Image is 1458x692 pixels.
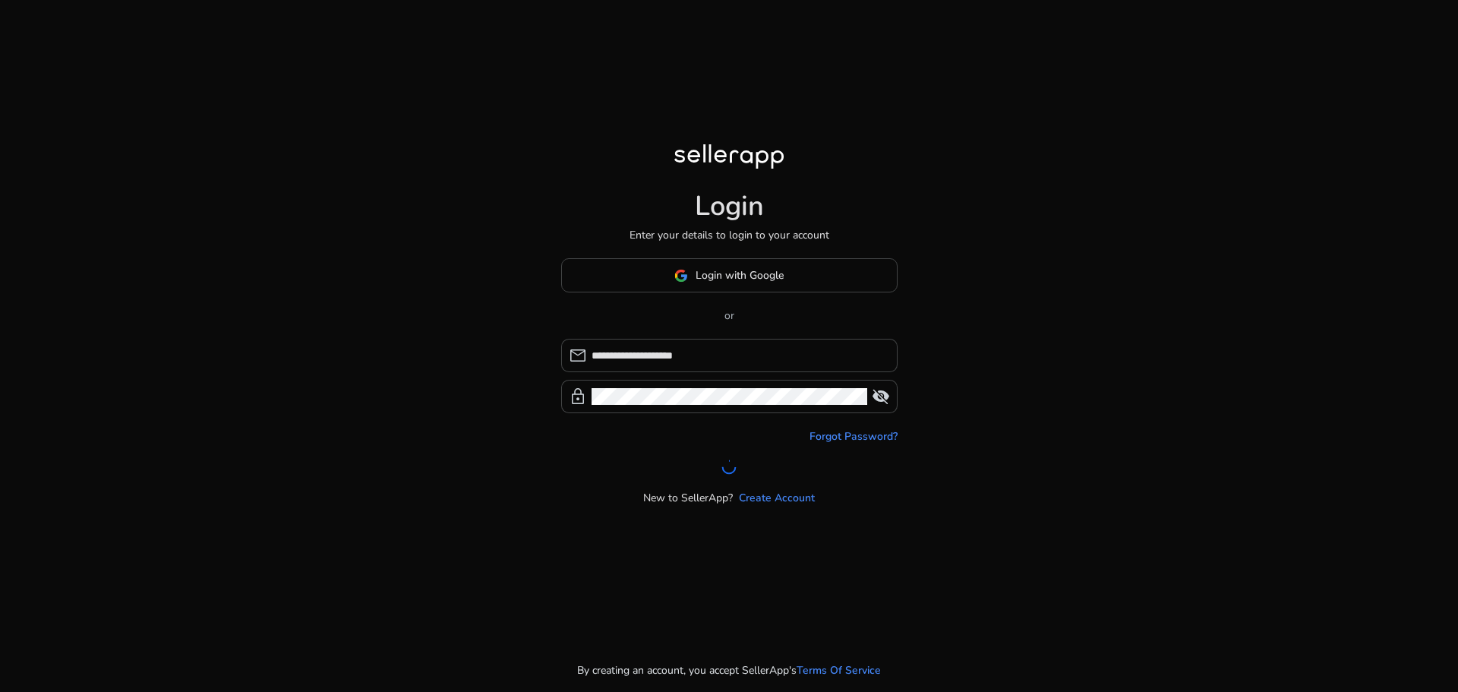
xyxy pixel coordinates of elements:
span: Login with Google [696,267,784,283]
h1: Login [695,190,764,223]
a: Create Account [739,490,815,506]
p: or [561,308,898,324]
button: Login with Google [561,258,898,292]
a: Forgot Password? [809,428,898,444]
p: New to SellerApp? [643,490,733,506]
p: Enter your details to login to your account [630,227,829,243]
a: Terms Of Service [797,662,881,678]
span: mail [569,346,587,365]
span: visibility_off [872,387,890,406]
img: google-logo.svg [674,269,688,283]
span: lock [569,387,587,406]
